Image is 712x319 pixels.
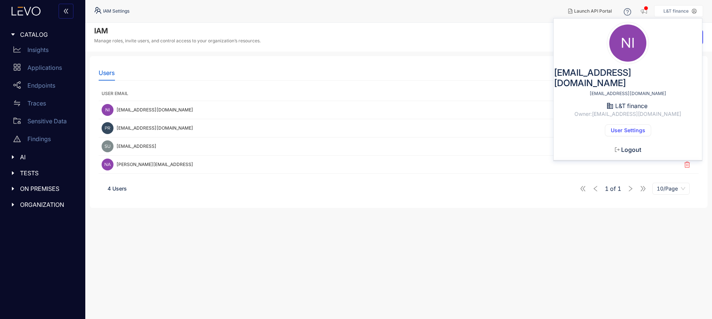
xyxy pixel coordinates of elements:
[4,27,81,42] div: CATALOG
[27,136,51,142] p: Findings
[10,32,16,37] span: caret-right
[10,170,16,176] span: caret-right
[59,4,73,19] button: double-left
[554,68,702,88] span: [EMAIL_ADDRESS][DOMAIN_NAME]
[590,91,666,96] span: [EMAIL_ADDRESS][DOMAIN_NAME]
[116,126,193,131] span: [EMAIL_ADDRESS][DOMAIN_NAME]
[102,159,113,170] img: bcbd8c641dbd9d18742ec8f1afae59cf
[10,154,16,160] span: caret-right
[615,102,647,109] span: L&T finance
[94,38,261,43] p: Manage roles, invite users, and control access to your organization’s resources.
[611,127,645,133] span: User Settings
[102,104,113,116] img: 9deb931c8166dff5119670164cccfac1
[13,100,21,107] span: swap
[27,100,46,107] p: Traces
[7,114,81,131] a: Sensitive Data
[116,144,156,149] span: [EMAIL_ADDRESS]
[663,9,689,14] p: L&T finance
[7,78,81,96] a: Endpoints
[102,122,113,134] img: 41f6d497daad1232b0aa141f451769a9
[4,181,81,196] div: ON PREMISES
[94,7,129,16] div: IAM Settings
[20,31,75,38] span: CATALOG
[116,107,193,113] span: [EMAIL_ADDRESS][DOMAIN_NAME]
[617,185,621,192] span: 1
[20,154,75,160] span: AI
[605,185,609,192] span: 1
[7,42,81,60] a: Insights
[27,118,67,124] p: Sensitive Data
[4,165,81,181] div: TESTS
[609,25,646,62] img: nishantsheth@ltfs.com profile
[108,185,127,192] span: 4 Users
[20,201,75,208] span: ORGANIZATION
[7,96,81,114] a: Traces
[574,9,612,14] span: Launch API Portal
[63,8,69,15] span: double-left
[562,5,618,17] button: Launch API Portal
[99,69,115,76] div: Users
[10,186,16,191] span: caret-right
[609,144,647,156] button: Logout
[4,197,81,212] div: ORGANIZATION
[20,185,75,192] span: ON PREMISES
[574,111,681,117] span: Owner: [EMAIL_ADDRESS][DOMAIN_NAME]
[27,64,62,71] p: Applications
[94,26,261,35] h4: IAM
[657,183,685,194] span: 10/Page
[621,146,641,153] span: Logout
[7,60,81,78] a: Applications
[13,135,21,143] span: warning
[94,7,103,16] span: team
[20,170,75,176] span: TESTS
[10,202,16,207] span: caret-right
[605,185,621,192] span: of
[605,124,651,136] button: User Settings
[99,87,571,101] th: User Email
[4,149,81,165] div: AI
[7,131,81,149] a: Findings
[116,162,193,167] span: [PERSON_NAME][EMAIL_ADDRESS]
[27,46,49,53] p: Insights
[102,140,113,152] img: 0b0753a0c15b1a81039d0024b9950959
[27,82,55,89] p: Endpoints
